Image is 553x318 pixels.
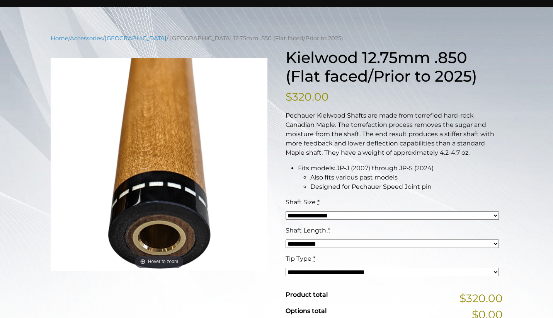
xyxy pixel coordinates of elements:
[317,198,320,206] abbr: required
[310,173,503,182] li: Also fits various past models
[286,227,326,234] span: Shaft Length
[51,58,268,271] a: Hover to zoom
[51,58,268,271] img: 2.png
[51,35,68,42] a: Home
[70,35,103,42] a: Accessories
[286,111,503,157] p: Pechauer Kielwood Shafts are made from torrefied hard-rock Canadian Maple. The torrefaction proce...
[313,255,315,262] abbr: required
[286,90,292,103] span: $
[310,182,503,191] li: Designed for Pechauer Speed Joint pin
[286,48,503,85] h1: Kielwood 12.75mm .850 (Flat faced/Prior to 2025)
[286,307,327,315] span: Options total
[459,290,503,306] span: $320.00
[286,90,329,103] bdi: 320.00
[286,198,316,206] span: Shaft Size
[105,35,167,42] a: [GEOGRAPHIC_DATA]
[286,291,328,298] span: Product total
[286,255,311,262] span: Tip Type
[51,34,503,43] nav: Breadcrumb
[328,227,330,234] abbr: required
[298,164,503,191] li: Fits models: JP-J (2007) through JP-S (2024)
